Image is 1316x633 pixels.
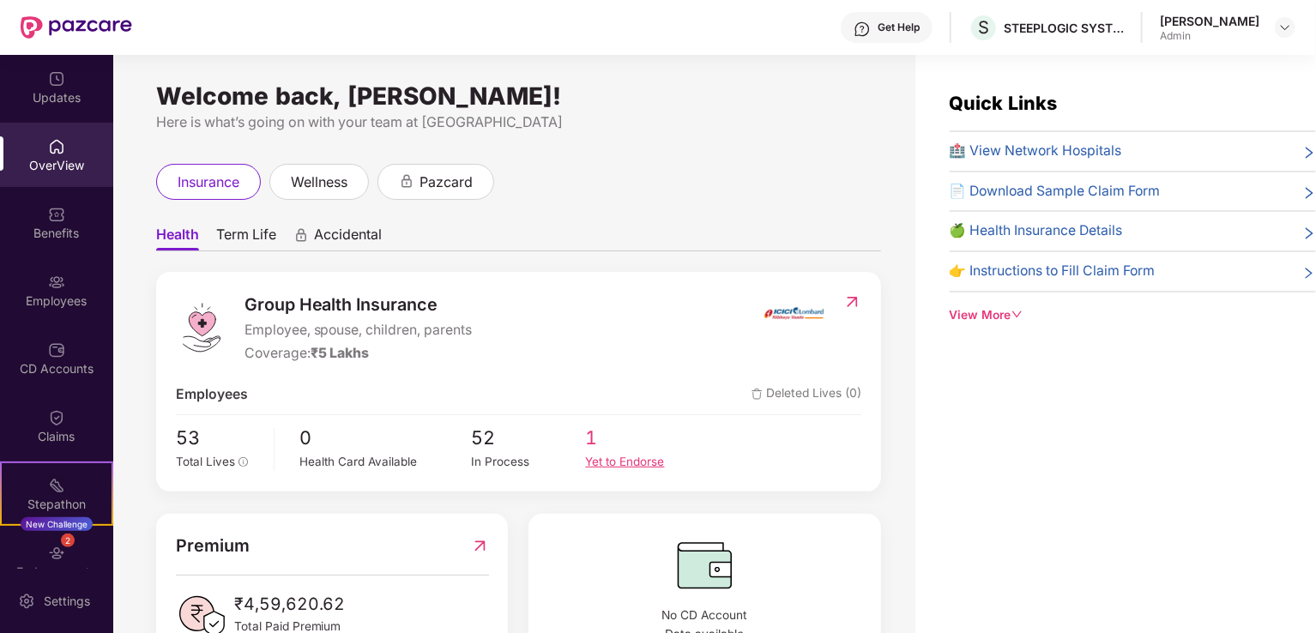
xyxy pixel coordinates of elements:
span: info-circle [238,457,249,467]
span: Accidental [314,226,382,250]
div: Settings [39,593,95,610]
span: wellness [291,172,347,193]
span: Group Health Insurance [244,292,473,318]
span: pazcard [420,172,473,193]
span: 1 [586,424,700,453]
div: Stepathon [2,496,112,513]
img: svg+xml;base64,PHN2ZyBpZD0iRW5kb3JzZW1lbnRzIiB4bWxucz0iaHR0cDovL3d3dy53My5vcmcvMjAwMC9zdmciIHdpZH... [48,545,65,562]
span: 👉 Instructions to Fill Claim Form [950,261,1156,282]
span: 53 [176,424,262,453]
div: animation [399,173,414,189]
span: Health [156,226,199,250]
span: Employees [176,384,248,406]
div: Yet to Endorse [586,453,700,471]
span: Term Life [216,226,276,250]
div: Welcome back, [PERSON_NAME]! [156,89,881,103]
img: svg+xml;base64,PHN2ZyBpZD0iU2V0dGluZy0yMHgyMCIgeG1sbnM9Imh0dHA6Ly93d3cudzMub3JnLzIwMDAvc3ZnIiB3aW... [18,593,35,610]
img: logo [176,302,227,353]
img: svg+xml;base64,PHN2ZyBpZD0iQmVuZWZpdHMiIHhtbG5zPSJodHRwOi8vd3d3LnczLm9yZy8yMDAwL3N2ZyIgd2lkdGg9Ij... [48,206,65,223]
div: 2 [61,534,75,547]
span: Employee, spouse, children, parents [244,320,473,341]
img: CDBalanceIcon [548,533,861,598]
img: svg+xml;base64,PHN2ZyBpZD0iQ0RfQWNjb3VudHMiIGRhdGEtbmFtZT0iQ0QgQWNjb3VudHMiIHhtbG5zPSJodHRwOi8vd3... [48,341,65,359]
div: STEEPLOGIC SYSTEMS PRIVATE LIMITED [1004,20,1124,36]
div: Get Help [878,21,920,34]
span: ₹4,59,620.62 [234,591,346,618]
img: svg+xml;base64,PHN2ZyBpZD0iSGVscC0zMngzMiIgeG1sbnM9Imh0dHA6Ly93d3cudzMub3JnLzIwMDAvc3ZnIiB3aWR0aD... [854,21,871,38]
div: Coverage: [244,343,473,365]
img: svg+xml;base64,PHN2ZyBpZD0iRHJvcGRvd24tMzJ4MzIiIHhtbG5zPSJodHRwOi8vd3d3LnczLm9yZy8yMDAwL3N2ZyIgd2... [1278,21,1292,34]
img: New Pazcare Logo [21,16,132,39]
img: RedirectIcon [471,533,489,559]
div: Admin [1160,29,1259,43]
span: 0 [300,424,472,453]
img: svg+xml;base64,PHN2ZyBpZD0iVXBkYXRlZCIgeG1sbnM9Imh0dHA6Ly93d3cudzMub3JnLzIwMDAvc3ZnIiB3aWR0aD0iMj... [48,70,65,87]
span: right [1302,224,1316,242]
img: RedirectIcon [843,293,861,310]
span: 🏥 View Network Hospitals [950,141,1122,162]
div: [PERSON_NAME] [1160,13,1259,29]
span: right [1302,184,1316,202]
img: svg+xml;base64,PHN2ZyB4bWxucz0iaHR0cDovL3d3dy53My5vcmcvMjAwMC9zdmciIHdpZHRoPSIyMSIgaGVpZ2h0PSIyMC... [48,477,65,494]
span: Total Lives [176,455,235,468]
span: ₹5 Lakhs [311,345,370,361]
span: down [1011,309,1023,321]
span: Quick Links [950,92,1058,114]
img: svg+xml;base64,PHN2ZyBpZD0iRW1wbG95ZWVzIiB4bWxucz0iaHR0cDovL3d3dy53My5vcmcvMjAwMC9zdmciIHdpZHRoPS... [48,274,65,291]
span: insurance [178,172,239,193]
span: right [1302,264,1316,282]
span: Deleted Lives (0) [752,384,861,406]
span: 52 [471,424,585,453]
div: Here is what’s going on with your team at [GEOGRAPHIC_DATA] [156,112,881,133]
div: In Process [471,453,585,471]
img: svg+xml;base64,PHN2ZyBpZD0iSG9tZSIgeG1sbnM9Imh0dHA6Ly93d3cudzMub3JnLzIwMDAvc3ZnIiB3aWR0aD0iMjAiIG... [48,138,65,155]
span: S [978,17,989,38]
div: animation [293,227,309,243]
span: Premium [176,533,250,559]
div: New Challenge [21,517,93,531]
span: 📄 Download Sample Claim Form [950,181,1161,202]
img: svg+xml;base64,PHN2ZyBpZD0iQ2xhaW0iIHhtbG5zPSJodHRwOi8vd3d3LnczLm9yZy8yMDAwL3N2ZyIgd2lkdGg9IjIwIi... [48,409,65,426]
img: deleteIcon [752,389,763,400]
span: right [1302,144,1316,162]
div: View More [950,306,1316,325]
img: insurerIcon [762,292,826,335]
div: Health Card Available [300,453,472,471]
span: 🍏 Health Insurance Details [950,220,1123,242]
